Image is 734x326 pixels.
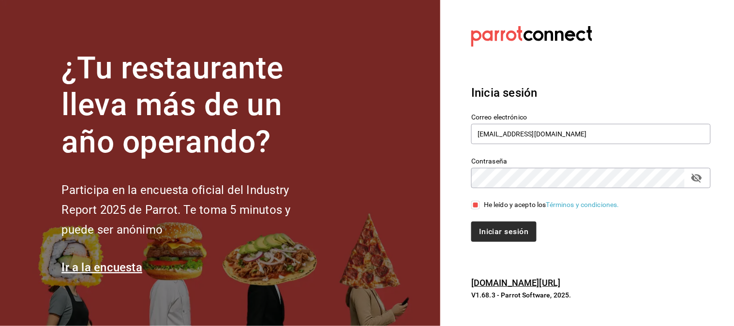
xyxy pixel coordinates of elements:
[471,278,560,288] a: [DOMAIN_NAME][URL]
[61,50,323,161] h1: ¿Tu restaurante lleva más de un año operando?
[471,222,536,242] button: Iniciar sesión
[471,124,711,144] input: Ingresa tu correo electrónico
[471,84,711,102] h3: Inicia sesión
[484,200,619,210] div: He leído y acepto los
[61,261,142,274] a: Ir a la encuesta
[689,170,705,186] button: passwordField
[61,180,323,239] h2: Participa en la encuesta oficial del Industry Report 2025 de Parrot. Te toma 5 minutos y puede se...
[471,158,711,164] label: Contraseña
[471,290,711,300] p: V1.68.3 - Parrot Software, 2025.
[471,114,711,120] label: Correo electrónico
[546,201,619,208] a: Términos y condiciones.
